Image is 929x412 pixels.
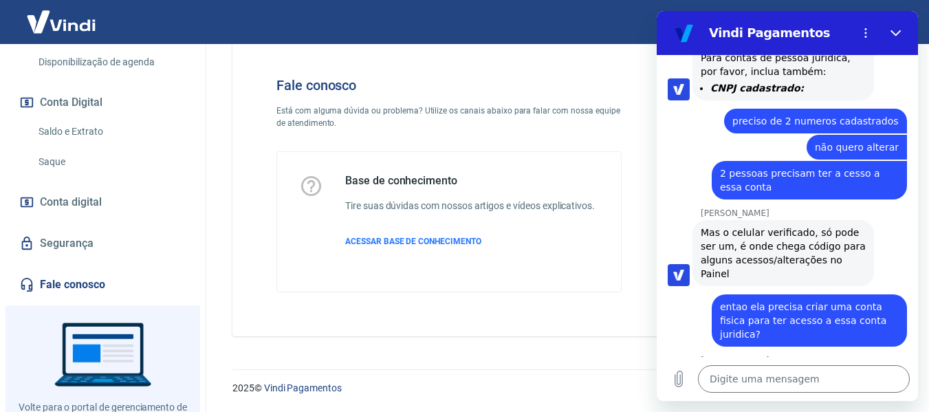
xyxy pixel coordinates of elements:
[17,1,106,43] img: Vindi
[276,77,622,94] h4: Fale conosco
[655,55,864,239] img: Fale conosco
[17,187,189,217] a: Conta digital
[232,381,896,395] p: 2025 ©
[264,382,342,393] a: Vindi Pagamentos
[863,10,912,35] button: Sair
[345,237,481,246] span: ACESSAR BASE DE CONHECIMENTO
[33,48,189,76] a: Disponibilização de agenda
[17,270,189,300] a: Fale conosco
[345,199,595,213] h6: Tire suas dúvidas com nossos artigos e vídeos explicativos.
[17,228,189,259] a: Segurança
[345,235,595,248] a: ACESSAR BASE DE CONHECIMENTO
[40,193,102,212] span: Conta digital
[276,105,622,129] p: Está com alguma dúvida ou problema? Utilize os canais abaixo para falar com nossa equipe de atend...
[657,11,918,401] iframe: Janela de mensagens
[33,148,189,176] a: Saque
[33,118,189,146] a: Saldo e Extrato
[17,87,189,118] button: Conta Digital
[345,174,595,188] h5: Base de conhecimento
